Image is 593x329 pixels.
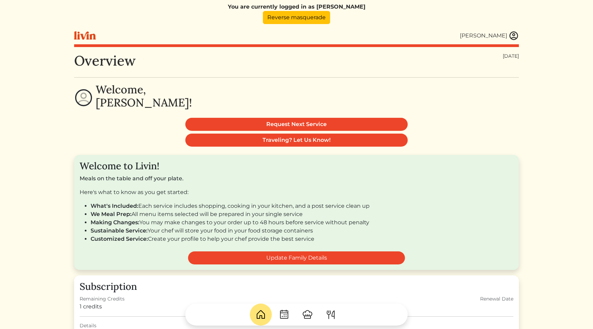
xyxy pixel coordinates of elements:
[91,203,138,209] span: What's Included:
[188,251,405,264] a: Update Family Details
[74,53,136,69] h1: Overview
[74,31,96,40] img: livin-logo-a0d97d1a881af30f6274990eb6222085a2533c92bbd1e4f22c21b4f0d0e3210c.svg
[91,236,148,242] span: Customized Service:
[279,309,290,320] img: CalendarDots-5bcf9d9080389f2a281d69619e1c85352834be518fbc73d9501aef674afc0d57.svg
[91,235,513,243] li: Create your profile to help your chef provide the best service
[185,134,408,147] a: Traveling? Let Us Know!
[503,53,519,60] div: [DATE]
[460,32,507,40] div: [PERSON_NAME]
[91,227,513,235] li: Your chef will store your food in your food storage containers
[91,219,139,226] span: Making Changes:
[185,118,408,131] a: Request Next Service
[91,227,148,234] span: Sustainable Service:
[302,309,313,320] img: ChefHat-a374fb509e4f37eb0702ca99f5f64f3b6956810f32a249b33092029f8484b388.svg
[80,188,513,196] p: Here's what to know as you get started:
[480,295,513,303] div: Renewal Date
[91,211,131,217] span: We Meal Prep:
[263,11,330,24] a: Reverse masquerade
[91,202,513,210] li: Each service includes shopping, cooking in your kitchen, and a post service clean up
[91,210,513,218] li: All menu items selected will be prepared in your single service
[74,88,93,107] img: profile-circle-6dcd711754eaac681cb4e5fa6e5947ecf152da99a3a386d1f417117c42b37ef2.svg
[80,281,513,293] h3: Subscription
[91,218,513,227] li: You may make changes to your order up to 48 hours before service without penalty
[80,174,513,183] p: Meals on the table and off your plate.
[80,295,125,303] div: Remaining Credits
[96,83,192,110] h2: Welcome, [PERSON_NAME]!
[80,160,513,172] h3: Welcome to Livin!
[509,31,519,41] img: user_account-e6e16d2ec92f44fc35f99ef0dc9cddf60790bfa021a6ecb1c896eb5d2907b31c.svg
[325,309,336,320] img: ForkKnife-55491504ffdb50bab0c1e09e7649658475375261d09fd45db06cec23bce548bf.svg
[255,309,266,320] img: House-9bf13187bcbb5817f509fe5e7408150f90897510c4275e13d0d5fca38e0b5951.svg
